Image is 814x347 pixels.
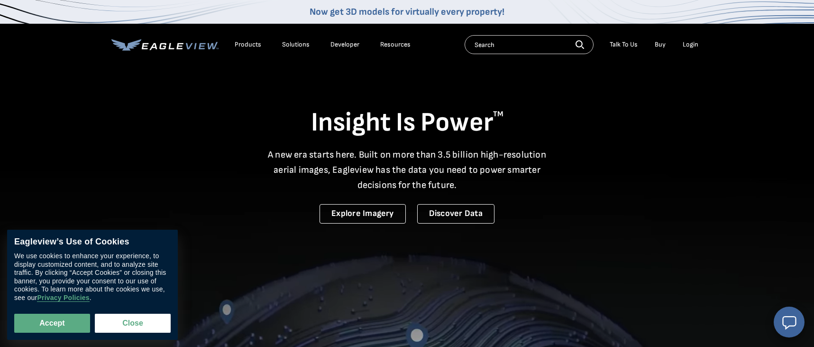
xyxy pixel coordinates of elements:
[14,314,90,333] button: Accept
[417,204,494,224] a: Discover Data
[465,35,594,54] input: Search
[95,314,171,333] button: Close
[380,40,411,49] div: Resources
[235,40,261,49] div: Products
[282,40,310,49] div: Solutions
[262,147,552,193] p: A new era starts here. Built on more than 3.5 billion high-resolution aerial images, Eagleview ha...
[14,252,171,302] div: We use cookies to enhance your experience, to display customized content, and to analyze site tra...
[37,294,89,302] a: Privacy Policies
[655,40,666,49] a: Buy
[610,40,638,49] div: Talk To Us
[493,110,503,119] sup: TM
[330,40,359,49] a: Developer
[310,6,504,18] a: Now get 3D models for virtually every property!
[774,307,805,338] button: Open chat window
[14,237,171,247] div: Eagleview’s Use of Cookies
[320,204,406,224] a: Explore Imagery
[111,106,703,140] h1: Insight Is Power
[683,40,698,49] div: Login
